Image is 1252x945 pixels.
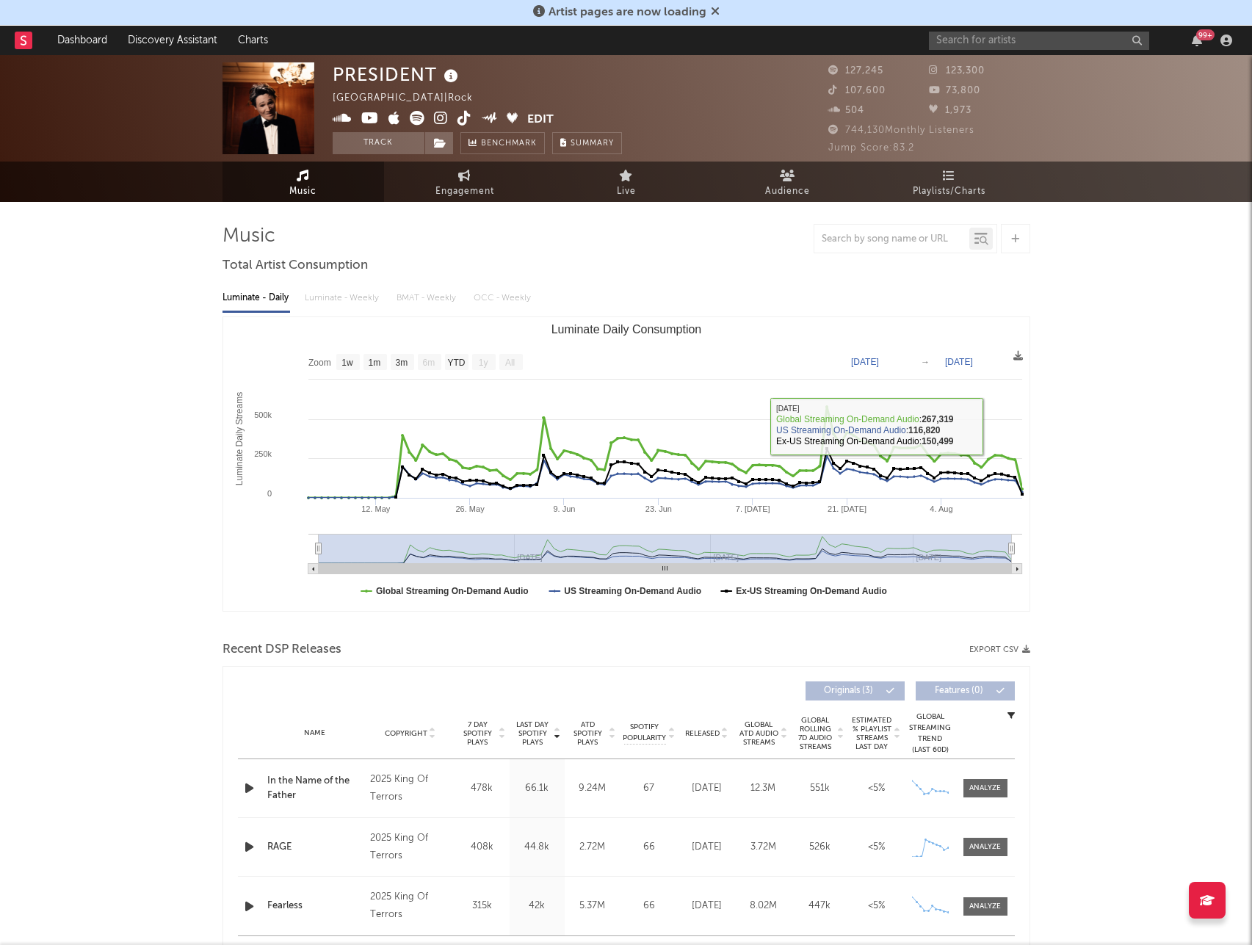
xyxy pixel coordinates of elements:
[852,781,901,796] div: <5%
[458,899,506,913] div: 315k
[828,143,914,153] span: Jump Score: 83.2
[368,358,380,368] text: 1m
[736,586,887,596] text: Ex-US Streaming On-Demand Audio
[735,504,770,513] text: 7. [DATE]
[711,7,720,18] span: Dismiss
[370,830,450,865] div: 2025 King Of Terrors
[568,781,616,796] div: 9.24M
[925,687,993,695] span: Features ( 0 )
[568,840,616,855] div: 2.72M
[47,26,117,55] a: Dashboard
[617,183,636,200] span: Live
[513,720,552,747] span: Last Day Spotify Plays
[460,132,545,154] a: Benchmark
[815,687,883,695] span: Originals ( 3 )
[267,489,271,498] text: 0
[929,32,1149,50] input: Search for artists
[623,899,675,913] div: 66
[254,449,272,458] text: 250k
[795,899,844,913] div: 447k
[422,358,435,368] text: 6m
[384,162,546,202] a: Engagement
[568,720,607,747] span: ATD Spotify Plays
[370,771,450,806] div: 2025 King Of Terrors
[455,504,485,513] text: 26. May
[806,681,905,700] button: Originals(3)
[341,358,353,368] text: 1w
[739,781,788,796] div: 12.3M
[223,317,1030,611] svg: Luminate Daily Consumption
[376,586,529,596] text: Global Streaming On-Demand Audio
[222,641,341,659] span: Recent DSP Releases
[869,162,1030,202] a: Playlists/Charts
[1192,35,1202,46] button: 99+
[504,358,514,368] text: All
[623,840,675,855] div: 66
[795,716,836,751] span: Global Rolling 7D Audio Streams
[568,899,616,913] div: 5.37M
[623,722,666,744] span: Spotify Popularity
[682,899,731,913] div: [DATE]
[828,504,866,513] text: 21. [DATE]
[930,504,952,513] text: 4. Aug
[945,357,973,367] text: [DATE]
[435,183,494,200] span: Engagement
[222,162,384,202] a: Music
[685,729,720,738] span: Released
[308,358,331,368] text: Zoom
[513,781,561,796] div: 66.1k
[929,106,971,115] span: 1,973
[370,888,450,924] div: 2025 King Of Terrors
[458,720,497,747] span: 7 Day Spotify Plays
[852,899,901,913] div: <5%
[228,26,278,55] a: Charts
[828,86,886,95] span: 107,600
[553,504,575,513] text: 9. Jun
[267,840,363,855] a: RAGE
[254,410,272,419] text: 500k
[851,357,879,367] text: [DATE]
[1196,29,1215,40] div: 99 +
[564,586,701,596] text: US Streaming On-Demand Audio
[513,899,561,913] div: 42k
[828,126,974,135] span: 744,130 Monthly Listeners
[707,162,869,202] a: Audience
[222,257,368,275] span: Total Artist Consumption
[234,392,245,485] text: Luminate Daily Streams
[361,504,391,513] text: 12. May
[913,183,985,200] span: Playlists/Charts
[765,183,810,200] span: Audience
[333,132,424,154] button: Track
[289,183,316,200] span: Music
[267,774,363,803] a: In the Name of the Father
[549,7,706,18] span: Artist pages are now loading
[385,729,427,738] span: Copyright
[916,681,1015,700] button: Features(0)
[929,66,985,76] span: 123,300
[333,62,462,87] div: PRESIDENT
[571,140,614,148] span: Summary
[795,840,844,855] div: 526k
[645,504,671,513] text: 23. Jun
[267,728,363,739] div: Name
[852,716,892,751] span: Estimated % Playlist Streams Last Day
[739,840,788,855] div: 3.72M
[969,645,1030,654] button: Export CSV
[929,86,980,95] span: 73,800
[546,162,707,202] a: Live
[828,66,883,76] span: 127,245
[551,323,701,336] text: Luminate Daily Consumption
[481,135,537,153] span: Benchmark
[333,90,490,107] div: [GEOGRAPHIC_DATA] | Rock
[117,26,228,55] a: Discovery Assistant
[447,358,465,368] text: YTD
[852,840,901,855] div: <5%
[552,132,622,154] button: Summary
[921,357,930,367] text: →
[814,233,969,245] input: Search by song name or URL
[739,899,788,913] div: 8.02M
[458,840,506,855] div: 408k
[395,358,408,368] text: 3m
